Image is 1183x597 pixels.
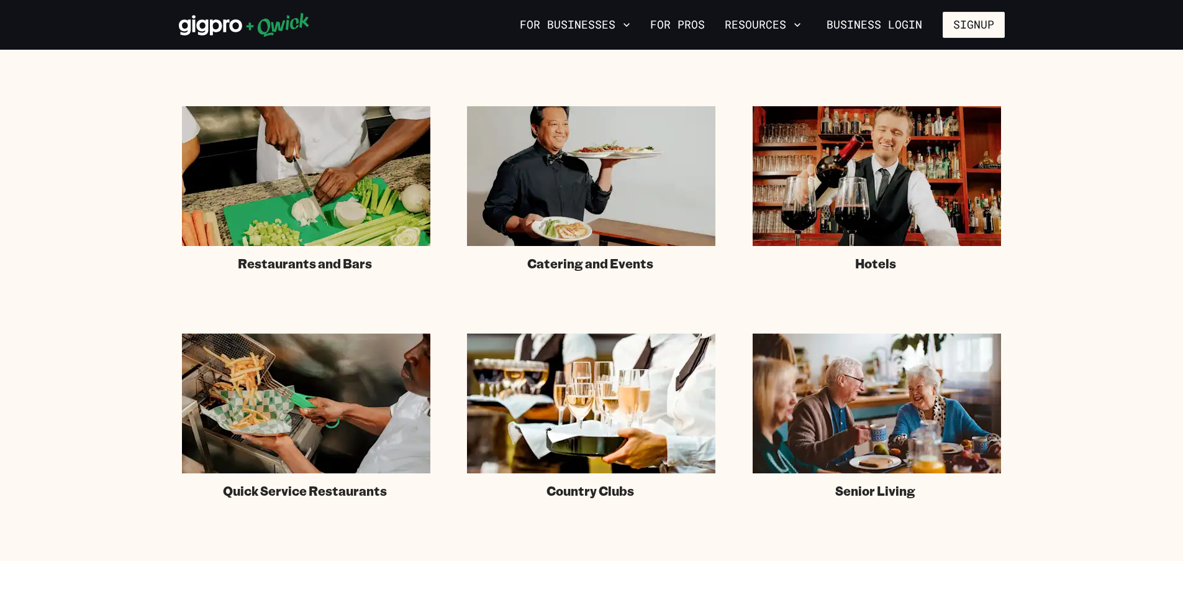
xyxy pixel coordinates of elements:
img: Country club catered event [467,334,715,473]
img: Hotel staff serving at bar [753,106,1001,246]
span: Country Clubs [546,483,634,499]
img: Chef in kitchen [182,106,430,246]
span: Hotels [855,256,896,271]
button: Resources [720,14,806,35]
span: Restaurants and Bars [238,256,372,271]
span: Senior Living [835,483,915,499]
a: Catering and Events [467,106,715,271]
a: For Pros [645,14,710,35]
a: Hotels [753,106,1001,271]
span: Catering and Events [527,256,653,271]
button: Signup [943,12,1005,38]
button: For Businesses [515,14,635,35]
a: Restaurants and Bars [182,106,430,271]
img: Server bringing food to a retirement community member [753,334,1001,473]
img: Catering staff carrying dishes. [467,106,715,246]
a: Business Login [816,12,933,38]
a: Quick Service Restaurants [182,334,430,499]
a: Country Clubs [467,334,715,499]
span: Quick Service Restaurants [223,483,387,499]
img: Fast food fry station [182,334,430,473]
a: Senior Living [753,334,1001,499]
